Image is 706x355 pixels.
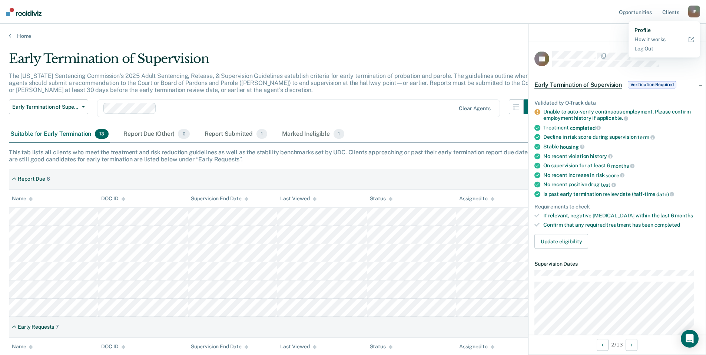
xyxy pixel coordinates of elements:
div: Supervision End Date [191,344,248,350]
div: Marked Ineligible [281,126,346,142]
span: housing [560,144,584,149]
div: Suitable for Early Termination [9,126,110,142]
span: date) [656,191,674,197]
div: Decline in risk score during supervision [543,134,700,141]
div: J F [688,6,700,17]
div: This tab lists all clients who meet the treatment and risk reduction guidelines as well as the st... [9,149,697,163]
button: Update eligibility [534,234,588,249]
div: DOC ID [101,344,125,350]
span: months [611,162,634,168]
div: Early Termination of SupervisionVerification Required [528,73,706,96]
span: 1 [334,129,344,139]
div: Confirm that any required treatment has been [543,222,700,228]
div: Name [12,195,33,202]
div: Supervision End Date [191,195,248,202]
div: On supervision for at least 6 [543,162,700,169]
div: Treatment [543,124,700,131]
div: Report Submitted [203,126,269,142]
div: 2 / 13 [528,335,706,354]
a: Home [9,33,697,39]
a: Log Out [634,46,694,52]
div: 6 [47,176,50,182]
div: DOC ID [101,195,125,202]
div: Last Viewed [280,344,316,350]
div: Is past early termination review date (half-time [543,191,700,197]
div: No recent positive drug [543,181,700,188]
button: Previous Opportunity [597,339,609,351]
dt: Supervision Dates [534,260,700,267]
div: No recent increase in risk [543,172,700,178]
div: 7 [56,324,59,330]
span: test [601,182,616,188]
div: Status [370,344,392,350]
div: Validated by O-Track data [534,99,700,106]
div: Assigned to [459,195,494,202]
div: Open Intercom Messenger [681,330,699,348]
span: Early Termination of Supervision [534,81,622,88]
div: Early Termination of Supervision [9,51,538,72]
span: Early Termination of Supervision [12,104,79,110]
div: Status [370,195,392,202]
span: 0 [178,129,189,139]
div: Report Due [18,176,45,182]
span: completed [654,222,680,228]
a: Profile [634,27,694,33]
button: Next Opportunity [626,339,637,351]
a: How it works [634,36,694,43]
span: history [590,153,613,159]
div: Clear agents [459,105,490,112]
span: months [675,213,693,218]
div: Requirements to check [534,203,700,210]
div: No recent violation [543,153,700,160]
span: Verification Required [628,81,676,88]
span: 1 [256,129,267,139]
span: 13 [95,129,109,139]
span: score [606,172,624,178]
div: Assigned to [459,344,494,350]
div: Report Due (Other) [122,126,191,142]
div: If relevant, negative [MEDICAL_DATA] within the last 6 [543,213,700,219]
div: Unable to auto-verify continuous employment. Please confirm employment history if applicable. [543,109,700,121]
div: Early Requests [18,324,54,330]
p: The [US_STATE] Sentencing Commission’s 2025 Adult Sentencing, Release, & Supervision Guidelines e... [9,72,536,93]
span: completed [570,125,601,131]
span: term [637,134,654,140]
img: Recidiviz [6,8,42,16]
div: Name [12,344,33,350]
div: Stable [543,143,700,150]
div: Last Viewed [280,195,316,202]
